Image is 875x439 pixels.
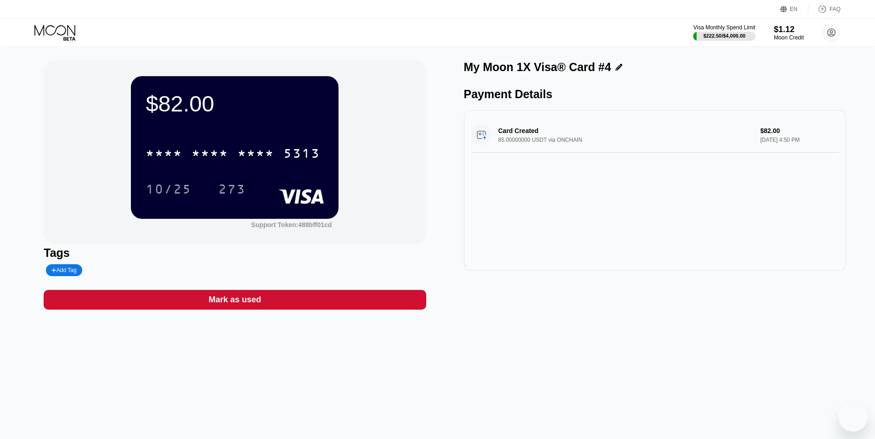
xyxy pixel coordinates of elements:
div: Payment Details [464,88,846,101]
div: Visa Monthly Spend Limit$222.50/$4,000.00 [693,24,755,41]
div: FAQ [808,5,841,14]
iframe: Button to launch messaging window [838,402,868,432]
div: EN [790,6,798,12]
div: EN [780,5,808,14]
div: 10/25 [139,178,198,200]
div: My Moon 1X Visa® Card #4 [464,61,611,74]
div: $1.12Moon Credit [774,25,804,41]
div: 273 [211,178,253,200]
div: 273 [218,183,246,198]
div: 5313 [283,147,320,162]
div: Support Token:488bff01cd [251,221,332,228]
div: $222.50 / $4,000.00 [703,33,745,39]
div: Visa Monthly Spend Limit [693,24,755,31]
div: Tags [44,246,426,260]
div: $1.12 [774,25,804,34]
div: Add Tag [51,267,76,273]
div: Mark as used [209,295,261,305]
div: 10/25 [146,183,192,198]
div: Support Token: 488bff01cd [251,221,332,228]
div: Mark as used [44,290,426,310]
div: FAQ [830,6,841,12]
div: $82.00 [146,91,324,117]
div: Add Tag [46,264,82,276]
div: Moon Credit [774,34,804,41]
